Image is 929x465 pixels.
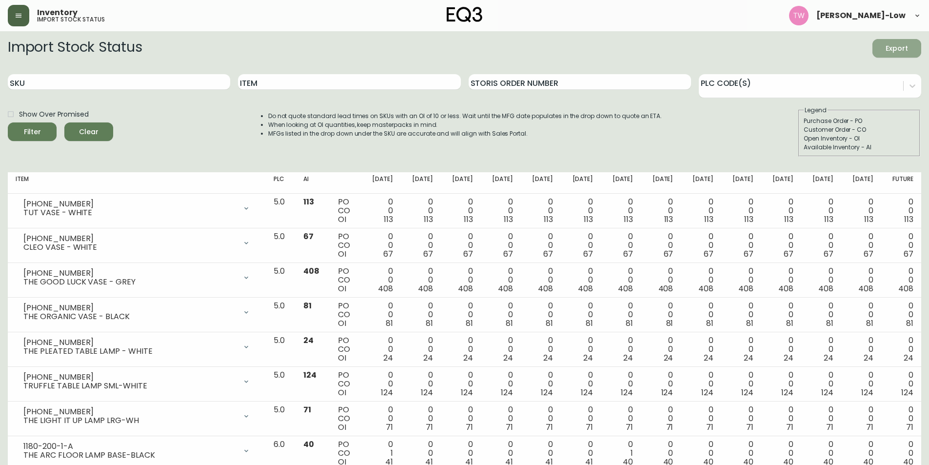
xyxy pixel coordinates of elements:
td: 5.0 [266,332,296,367]
div: 0 0 [809,336,833,363]
span: 408 [698,283,713,294]
span: 67 [904,248,913,260]
span: 24 [303,335,314,346]
span: 71 [866,422,873,433]
div: 0 0 [769,267,793,293]
div: 0 0 [809,198,833,224]
div: THE LIGHT IT UP LAMP LRG-WH [23,416,237,425]
div: 0 0 [889,336,913,363]
div: 0 0 [409,198,433,224]
span: 67 [423,248,433,260]
th: [DATE] [841,172,881,194]
span: 81 [866,318,873,329]
div: 0 0 [649,371,673,397]
span: 67 [864,248,873,260]
div: 0 0 [529,371,553,397]
div: PO CO [338,267,353,293]
span: 67 [704,248,713,260]
div: 0 0 [569,198,593,224]
span: 71 [746,422,753,433]
div: 0 0 [569,336,593,363]
span: 67 [463,248,473,260]
div: 0 0 [529,405,553,432]
span: 113 [744,214,753,225]
div: PO CO [338,232,353,259]
span: 408 [778,283,793,294]
th: [DATE] [481,172,521,194]
td: 5.0 [266,228,296,263]
div: 0 0 [769,232,793,259]
div: [PHONE_NUMBER] [23,338,237,347]
span: 408 [858,283,873,294]
td: 5.0 [266,263,296,298]
div: 0 0 [409,336,433,363]
div: 0 0 [689,198,713,224]
span: 67 [383,248,393,260]
span: 71 [586,422,593,433]
div: 0 0 [729,371,753,397]
div: [PHONE_NUMBER]TUT VASE - WHITE [16,198,258,219]
div: 0 0 [849,198,873,224]
span: 408 [898,283,913,294]
td: 5.0 [266,298,296,332]
span: OI [338,352,346,364]
span: 71 [546,422,553,433]
div: 0 0 [769,302,793,328]
div: 0 0 [609,267,633,293]
span: OI [338,318,346,329]
span: 113 [303,196,314,207]
div: 0 0 [769,336,793,363]
span: 71 [303,404,311,415]
div: PO CO [338,405,353,432]
span: Show Over Promised [19,109,89,120]
span: 67 [744,248,753,260]
div: [PHONE_NUMBER]THE PLEATED TABLE LAMP - WHITE [16,336,258,358]
span: 124 [461,387,473,398]
span: 408 [738,283,753,294]
div: THE PLEATED TABLE LAMP - WHITE [23,347,237,356]
span: 81 [826,318,833,329]
span: 124 [541,387,553,398]
span: 24 [904,352,913,364]
div: 0 0 [609,336,633,363]
th: [DATE] [361,172,401,194]
span: 71 [506,422,513,433]
span: 24 [623,352,633,364]
div: 0 0 [369,232,393,259]
div: Customer Order - CO [804,125,915,134]
legend: Legend [804,106,828,115]
div: 0 0 [609,405,633,432]
div: 0 0 [649,232,673,259]
div: Open Inventory - OI [804,134,915,143]
th: Item [8,172,266,194]
span: 113 [544,214,553,225]
div: 0 0 [889,371,913,397]
span: 81 [706,318,713,329]
span: 71 [906,422,913,433]
span: 408 [618,283,633,294]
span: 67 [664,248,673,260]
div: 0 0 [409,267,433,293]
span: 71 [786,422,793,433]
div: [PHONE_NUMBER]CLEO VASE - WHITE [16,232,258,254]
div: 0 0 [809,302,833,328]
th: [DATE] [761,172,801,194]
span: 113 [824,214,833,225]
span: 71 [426,422,433,433]
span: 113 [664,214,673,225]
div: 0 0 [369,267,393,293]
div: [PHONE_NUMBER] [23,303,237,312]
button: Filter [8,122,57,141]
span: 408 [418,283,433,294]
div: 0 0 [369,336,393,363]
div: 0 0 [729,336,753,363]
span: 124 [621,387,633,398]
span: 408 [658,283,673,294]
span: 71 [666,422,673,433]
div: 0 0 [569,405,593,432]
div: 0 0 [489,267,513,293]
div: 0 0 [849,302,873,328]
th: [DATE] [521,172,561,194]
div: PO CO [338,371,353,397]
td: 5.0 [266,194,296,228]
